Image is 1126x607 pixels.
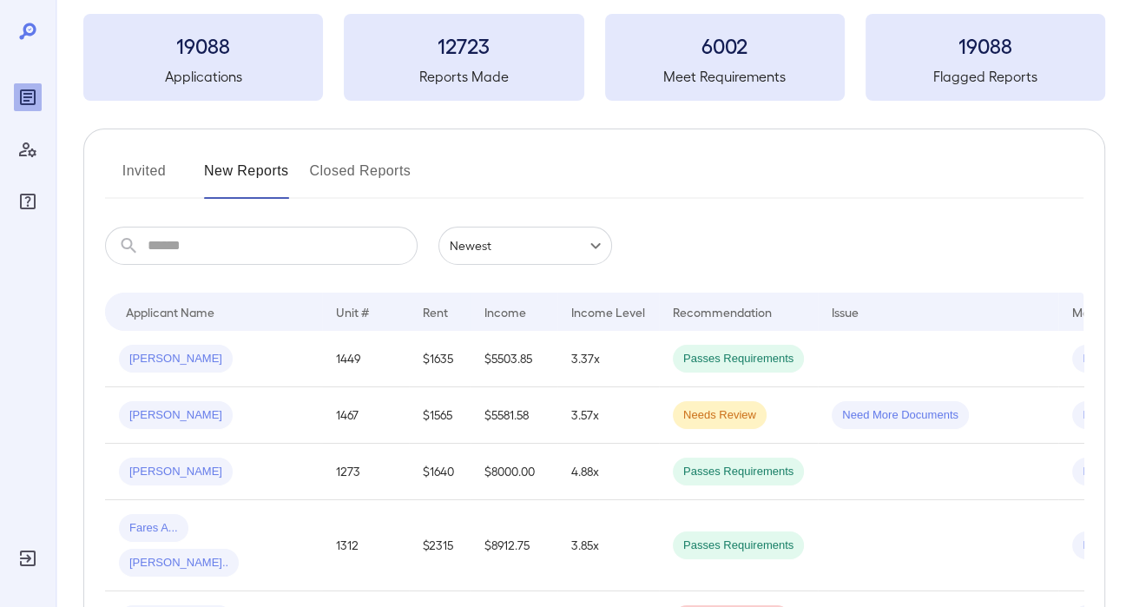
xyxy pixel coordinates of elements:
div: Reports [14,83,42,111]
div: Unit # [336,301,369,322]
div: Issue [832,301,859,322]
button: Invited [105,157,183,199]
td: 3.85x [557,500,659,591]
td: $2315 [409,500,471,591]
h5: Meet Requirements [605,66,845,87]
h3: 12723 [344,31,583,59]
td: 1312 [322,500,409,591]
span: [PERSON_NAME] [119,464,233,480]
td: 3.57x [557,387,659,444]
div: Manage Users [14,135,42,163]
h3: 19088 [866,31,1105,59]
div: Income Level [571,301,645,322]
div: Log Out [14,544,42,572]
span: Passes Requirements [673,538,804,554]
span: Fares A... [119,520,188,537]
span: Needs Review [673,407,767,424]
td: 4.88x [557,444,659,500]
span: [PERSON_NAME] [119,407,233,424]
div: Rent [423,301,451,322]
div: Income [484,301,526,322]
td: 1273 [322,444,409,500]
span: [PERSON_NAME] [119,351,233,367]
td: 3.37x [557,331,659,387]
div: Method [1072,301,1115,322]
h3: 19088 [83,31,323,59]
td: $1635 [409,331,471,387]
div: Newest [438,227,612,265]
button: Closed Reports [310,157,412,199]
h5: Applications [83,66,323,87]
h3: 6002 [605,31,845,59]
h5: Flagged Reports [866,66,1105,87]
span: [PERSON_NAME].. [119,555,239,571]
span: Passes Requirements [673,351,804,367]
span: Need More Documents [832,407,969,424]
div: FAQ [14,188,42,215]
h5: Reports Made [344,66,583,87]
td: 1467 [322,387,409,444]
button: New Reports [204,157,289,199]
td: $5581.58 [471,387,557,444]
span: Passes Requirements [673,464,804,480]
div: Applicant Name [126,301,214,322]
td: $1640 [409,444,471,500]
td: $5503.85 [471,331,557,387]
div: Recommendation [673,301,772,322]
td: $8912.75 [471,500,557,591]
summary: 19088Applications12723Reports Made6002Meet Requirements19088Flagged Reports [83,14,1105,101]
td: $8000.00 [471,444,557,500]
td: $1565 [409,387,471,444]
td: 1449 [322,331,409,387]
